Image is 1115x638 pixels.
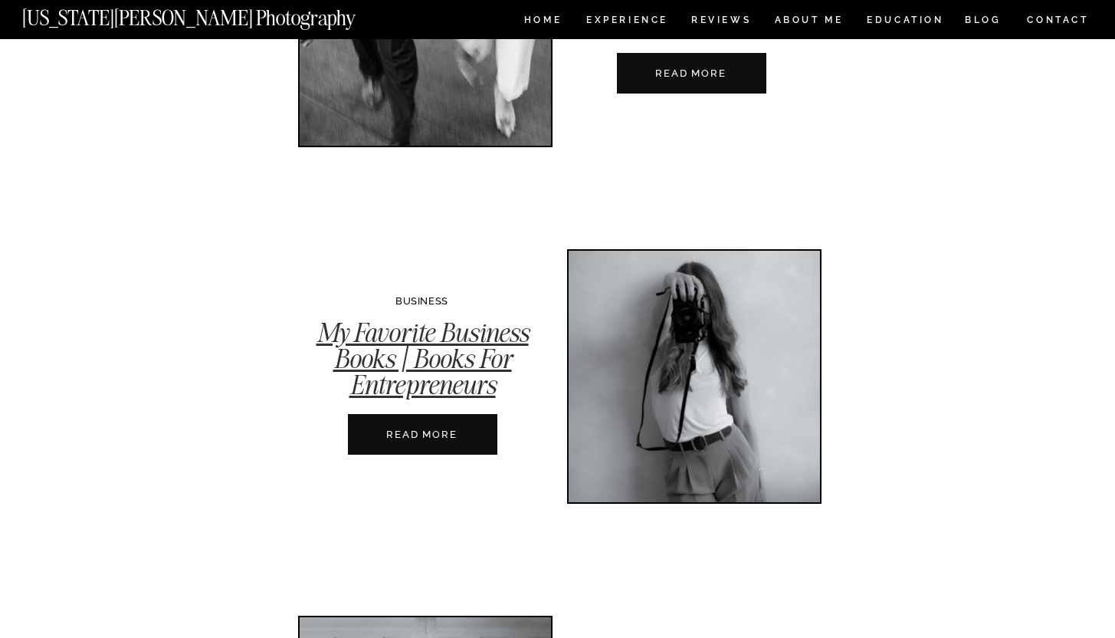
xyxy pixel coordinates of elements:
[521,15,565,28] a: HOME
[586,15,667,28] a: Experience
[965,15,1002,28] a: BLOG
[395,295,448,307] a: BUSINESS
[774,15,844,28] a: ABOUT ME
[865,15,946,28] a: EDUCATION
[348,414,497,455] a: My Favorite Business Books | Books For Entrepreneurs
[617,53,766,94] a: 3 Things I Would Do Differently When Starting My Business
[1026,12,1090,28] a: CONTACT
[316,316,529,401] a: My Favorite Business Books | Books For Entrepreneurs
[22,8,407,21] a: [US_STATE][PERSON_NAME] Photography
[569,251,820,502] a: My Favorite Business Books | Books For Entrepreneurs
[691,15,749,28] a: REVIEWS
[337,427,507,442] a: READ MORE
[606,66,776,81] a: READ MORE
